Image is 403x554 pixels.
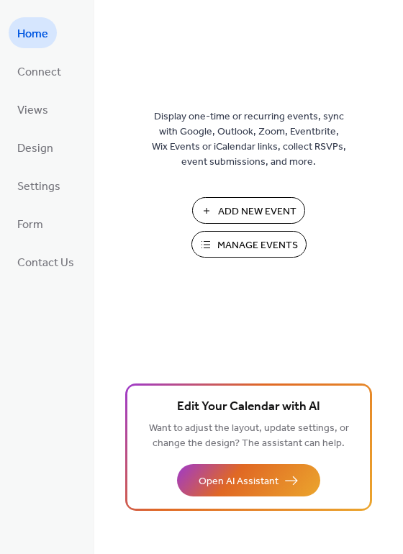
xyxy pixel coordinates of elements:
a: Settings [9,170,69,201]
button: Add New Event [192,197,305,224]
span: Want to adjust the layout, update settings, or change the design? The assistant can help. [149,419,349,453]
a: Form [9,208,52,239]
a: Views [9,94,57,124]
span: Display one-time or recurring events, sync with Google, Outlook, Zoom, Eventbrite, Wix Events or ... [152,109,346,170]
span: Connect [17,61,61,83]
span: Views [17,99,48,122]
span: Manage Events [217,238,298,253]
button: Manage Events [191,231,307,258]
span: Contact Us [17,252,74,274]
a: Contact Us [9,246,83,277]
a: Design [9,132,62,163]
span: Form [17,214,43,236]
span: Add New Event [218,204,296,219]
a: Home [9,17,57,48]
span: Settings [17,176,60,198]
span: Design [17,137,53,160]
button: Open AI Assistant [177,464,320,496]
a: Connect [9,55,70,86]
span: Open AI Assistant [199,474,279,489]
span: Home [17,23,48,45]
span: Edit Your Calendar with AI [177,397,320,417]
